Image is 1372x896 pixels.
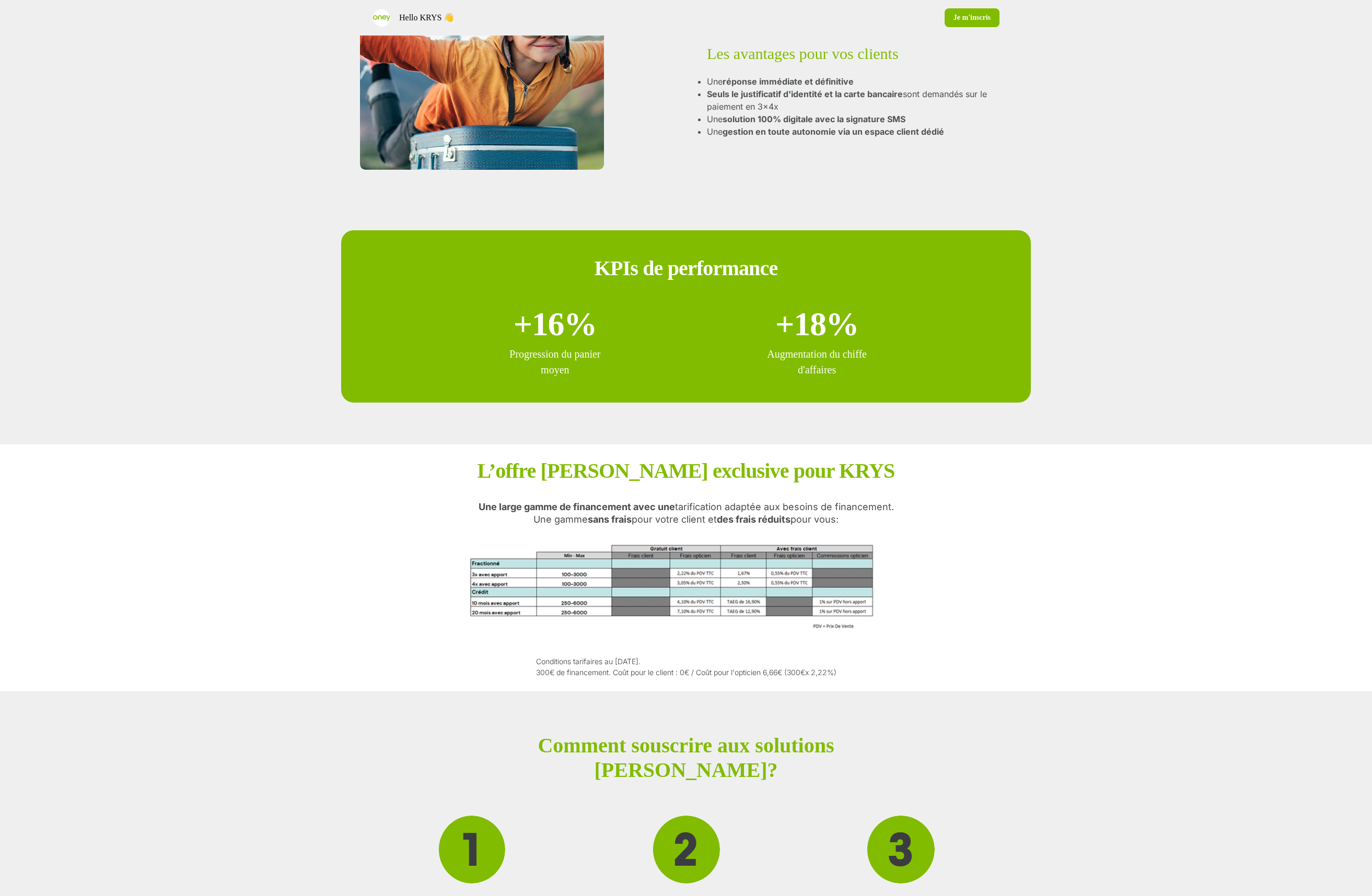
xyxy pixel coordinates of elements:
p: KPIs de performance [595,255,778,281]
a: Je m'inscris [945,8,999,27]
strong: solution 100% digitale avec la signature SMS [723,114,905,124]
p: Une [707,76,854,87]
p: Une [707,114,905,124]
p: Les avantages pour vos clients [707,45,993,63]
strong: Une large gamme de financement avec une [479,501,675,512]
p: Conditions tarifaires au [DATE]. [536,656,836,667]
p: 300€ de financement. Coût pour le client : 0€ / Coût pour l'opticien 6,66€ (300€x 2,22%) [536,667,836,678]
strong: réponse immédiate et définitive [723,76,854,87]
p: [PERSON_NAME]? [538,758,834,782]
p: +16% [514,302,597,346]
p: +18% [775,302,858,346]
p: Hello KRYS 👋 [399,11,454,24]
p: Une [707,126,944,137]
p: sont demandés sur le paiement en 3x4x [707,89,987,112]
p: tarification adaptée aux besoins de financement. Une gamme pour votre client et pour vous: [479,501,894,526]
strong: des frais réduits [717,514,790,525]
strong: Seuls le justificatif d'identité et la carte bancaire [707,89,903,99]
p: L’offre [PERSON_NAME] exclusive pour KRYS [478,458,895,484]
strong: sans frais [588,514,632,525]
p: Comment souscrire aux solutions [538,733,834,758]
p: Augmentation du chiffe d'affaires [765,346,869,378]
p: Progression du panier moyen [503,346,607,378]
strong: gestion en toute autonomie via un espace client dédié [723,126,944,137]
